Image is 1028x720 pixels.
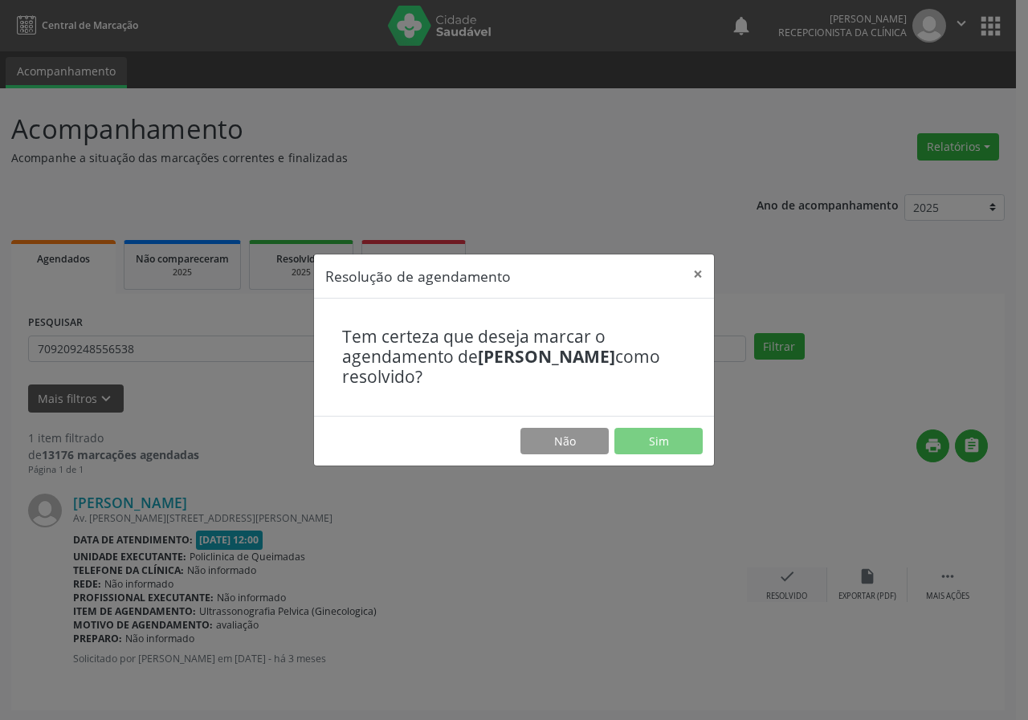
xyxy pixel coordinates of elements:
button: Close [682,254,714,294]
h5: Resolução de agendamento [325,266,511,287]
h4: Tem certeza que deseja marcar o agendamento de como resolvido? [342,327,686,388]
button: Sim [614,428,703,455]
b: [PERSON_NAME] [478,345,615,368]
button: Não [520,428,609,455]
